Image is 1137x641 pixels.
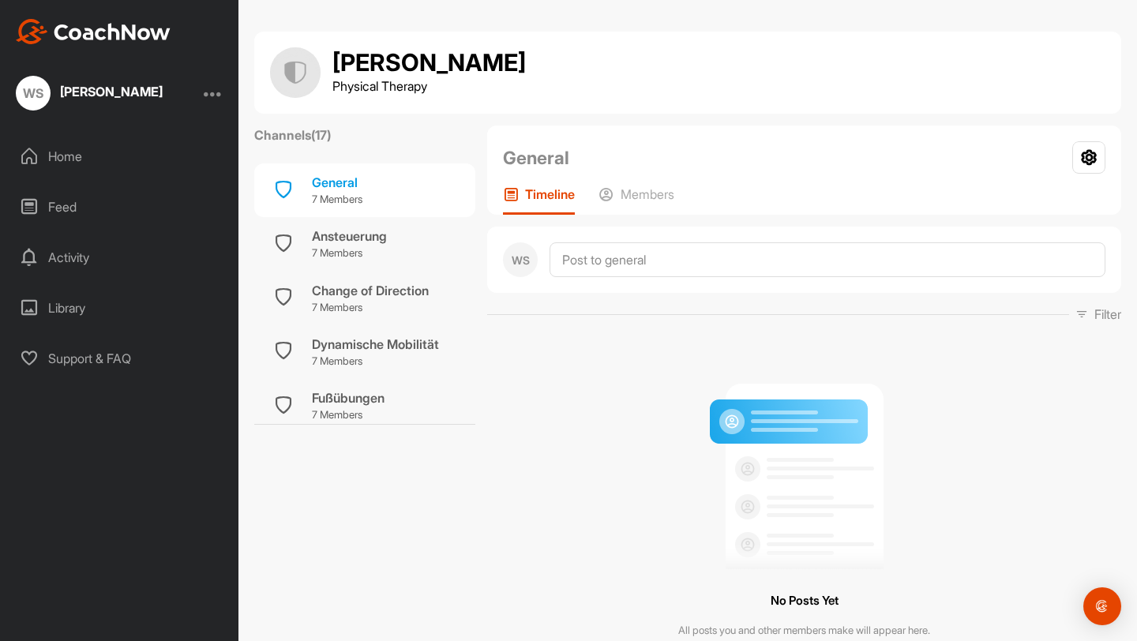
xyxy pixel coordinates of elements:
div: Open Intercom Messenger [1083,587,1121,625]
p: All posts you and other members make will appear here. [678,623,930,639]
div: WS [503,242,538,277]
div: WS [16,76,51,111]
img: null result [706,371,903,569]
h1: [PERSON_NAME] [332,50,526,77]
p: Physical Therapy [332,77,526,96]
img: CoachNow [16,19,171,44]
div: Change of Direction [312,281,429,300]
div: [PERSON_NAME] [60,85,163,98]
div: Feed [9,187,231,227]
p: 7 Members [312,192,362,208]
p: 7 Members [312,246,387,261]
h2: General [503,144,569,171]
div: Library [9,288,231,328]
img: group [270,47,321,98]
div: Home [9,137,231,176]
div: General [312,173,362,192]
label: Channels ( 17 ) [254,126,331,144]
p: 7 Members [312,354,439,369]
p: Timeline [525,186,575,202]
p: 7 Members [312,300,429,316]
p: Members [621,186,674,202]
div: Ansteuerung [312,227,387,246]
div: Support & FAQ [9,339,231,378]
p: Filter [1094,305,1121,324]
div: Dynamische Mobilität [312,335,439,354]
p: 7 Members [312,407,385,423]
div: Fußübungen [312,388,385,407]
h3: No Posts Yet [771,590,839,612]
div: Activity [9,238,231,277]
